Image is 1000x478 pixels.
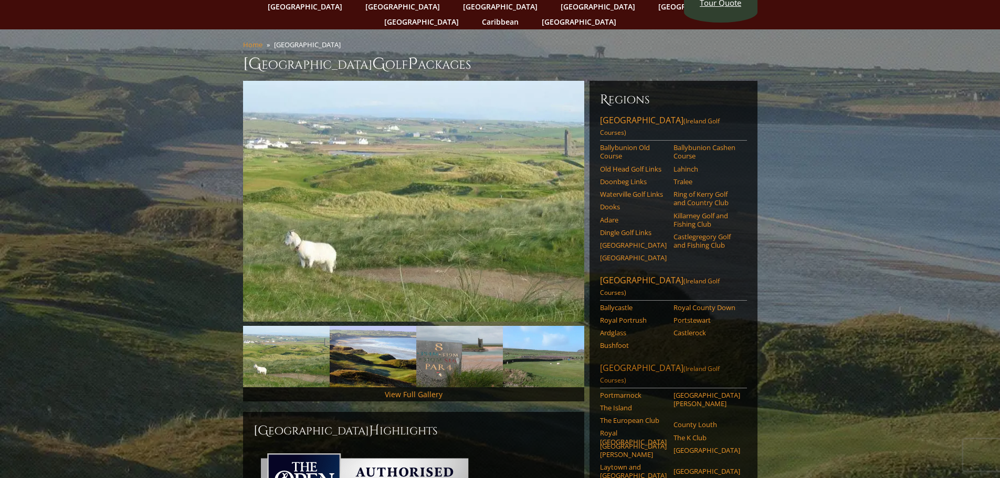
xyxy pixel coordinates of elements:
a: County Louth [673,420,740,429]
li: [GEOGRAPHIC_DATA] [274,40,345,49]
a: [GEOGRAPHIC_DATA](Ireland Golf Courses) [600,362,747,388]
a: [GEOGRAPHIC_DATA](Ireland Golf Courses) [600,274,747,301]
h1: [GEOGRAPHIC_DATA] olf ackages [243,54,757,75]
a: Ballycastle [600,303,667,312]
a: [GEOGRAPHIC_DATA] [600,241,667,249]
a: Caribbean [477,14,524,29]
a: Dingle Golf Links [600,228,667,237]
a: Killarney Golf and Fishing Club [673,211,740,229]
a: Castlerock [673,328,740,337]
a: [GEOGRAPHIC_DATA] [673,446,740,454]
a: [GEOGRAPHIC_DATA] [536,14,622,29]
a: Ballybunion Cashen Course [673,143,740,161]
a: Home [243,40,262,49]
a: Royal [GEOGRAPHIC_DATA] [600,429,667,446]
a: Ballybunion Old Course [600,143,667,161]
a: Waterville Golf Links [600,190,667,198]
span: G [372,54,385,75]
span: (Ireland Golf Courses) [600,364,720,385]
h6: Regions [600,91,747,108]
span: P [408,54,418,75]
a: Royal County Down [673,303,740,312]
a: Royal Portrush [600,316,667,324]
a: View Full Gallery [385,389,443,399]
a: Ring of Kerry Golf and Country Club [673,190,740,207]
a: Tralee [673,177,740,186]
a: Old Head Golf Links [600,165,667,173]
a: Lahinch [673,165,740,173]
a: Portstewart [673,316,740,324]
a: [GEOGRAPHIC_DATA][PERSON_NAME] [673,391,740,408]
a: Portmarnock [600,391,667,399]
span: (Ireland Golf Courses) [600,116,720,137]
a: The Island [600,403,667,412]
a: [GEOGRAPHIC_DATA] [600,253,667,262]
span: (Ireland Golf Courses) [600,277,720,297]
a: Bushfoot [600,341,667,349]
a: The K Club [673,433,740,442]
h2: [GEOGRAPHIC_DATA] ighlights [254,422,574,439]
a: [GEOGRAPHIC_DATA](Ireland Golf Courses) [600,114,747,141]
span: H [369,422,380,439]
a: Adare [600,216,667,224]
a: [GEOGRAPHIC_DATA] [379,14,464,29]
a: [GEOGRAPHIC_DATA][PERSON_NAME] [600,442,667,459]
a: The European Club [600,416,667,424]
a: Castlegregory Golf and Fishing Club [673,232,740,250]
a: [GEOGRAPHIC_DATA] [673,467,740,475]
a: Dooks [600,203,667,211]
a: Ardglass [600,328,667,337]
a: Doonbeg Links [600,177,667,186]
